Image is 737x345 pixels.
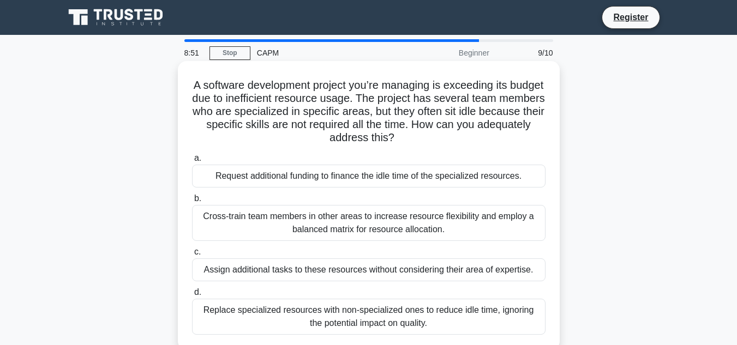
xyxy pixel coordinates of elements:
[194,153,201,162] span: a.
[192,299,546,335] div: Replace specialized resources with non-specialized ones to reduce idle time, ignoring the potenti...
[400,42,496,64] div: Beginner
[194,287,201,296] span: d.
[607,10,655,24] a: Register
[194,247,201,256] span: c.
[192,205,546,241] div: Cross-train team members in other areas to increase resource flexibility and employ a balanced ma...
[496,42,560,64] div: 9/10
[178,42,209,64] div: 8:51
[209,46,250,60] a: Stop
[191,78,547,145] h5: A software development project you’re managing is exceeding its budget due to inefficient resourc...
[192,258,546,281] div: Assign additional tasks to these resources without considering their area of expertise.
[250,42,400,64] div: CAPM
[194,193,201,203] span: b.
[192,165,546,187] div: Request additional funding to finance the idle time of the specialized resources.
